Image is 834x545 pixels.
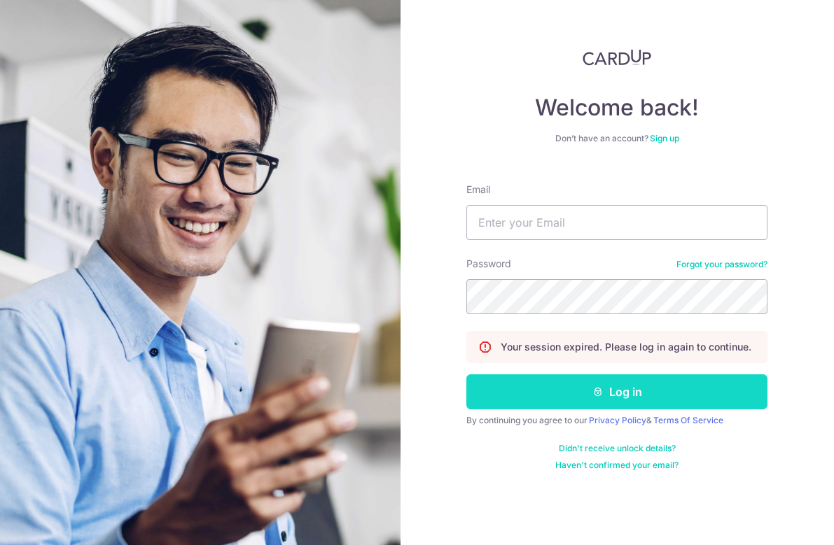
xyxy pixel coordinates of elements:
a: Terms Of Service [653,415,723,425]
div: By continuing you agree to our & [466,415,767,426]
a: Privacy Policy [589,415,646,425]
p: Your session expired. Please log in again to continue. [501,340,751,354]
label: Password [466,257,511,271]
a: Forgot your password? [676,259,767,270]
label: Email [466,183,490,197]
a: Sign up [650,133,679,143]
h4: Welcome back! [466,94,767,122]
a: Haven't confirmed your email? [555,460,679,471]
input: Enter your Email [466,205,767,240]
img: CardUp Logo [583,49,651,66]
div: Don’t have an account? [466,133,767,144]
button: Log in [466,374,767,409]
a: Didn't receive unlock details? [559,443,676,454]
